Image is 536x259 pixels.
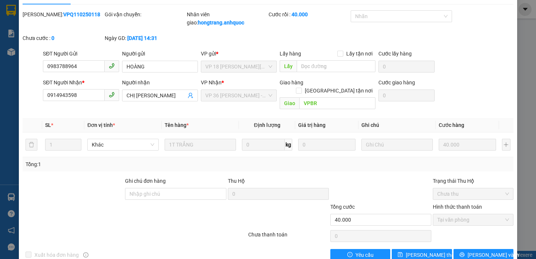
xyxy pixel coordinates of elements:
[247,231,330,243] div: Chưa thanh toán
[269,10,349,18] div: Cước rồi :
[43,50,119,58] div: SĐT Người Gửi
[125,188,226,200] input: Ghi chú đơn hàng
[280,97,299,109] span: Giao
[406,251,465,259] span: [PERSON_NAME] thay đổi
[122,78,198,87] div: Người nhận
[26,139,37,151] button: delete
[378,80,415,85] label: Cước giao hàng
[298,139,355,151] input: 0
[459,252,465,258] span: printer
[109,92,115,98] span: phone
[254,122,280,128] span: Định lượng
[355,251,374,259] span: Yêu cầu
[51,35,54,41] b: 0
[280,51,301,57] span: Lấy hàng
[31,251,82,259] span: Xuất hóa đơn hàng
[378,51,412,57] label: Cước lấy hàng
[378,61,435,73] input: Cước lấy hàng
[127,35,157,41] b: [DATE] 14:31
[45,122,51,128] span: SL
[361,139,433,151] input: Ghi Chú
[63,11,100,17] b: VPQ110250118
[188,92,193,98] span: user-add
[439,122,464,128] span: Cước hàng
[330,204,355,210] span: Tổng cước
[105,34,185,42] div: Ngày GD:
[433,204,482,210] label: Hình thức thanh toán
[302,87,375,95] span: [GEOGRAPHIC_DATA] tận nơi
[280,80,303,85] span: Giao hàng
[83,252,88,258] span: info-circle
[198,20,244,26] b: hongtrang.anhquoc
[291,11,308,17] b: 40.000
[23,10,103,18] div: [PERSON_NAME]:
[439,139,496,151] input: 0
[165,139,236,151] input: VD: Bàn, Ghế
[92,139,154,150] span: Khác
[43,78,119,87] div: SĐT Người Nhận
[347,252,353,258] span: exclamation-circle
[205,90,272,101] span: VP 36 Lê Thành Duy - Bà Rịa
[109,63,115,69] span: phone
[502,139,511,151] button: plus
[165,122,189,128] span: Tên hàng
[297,60,375,72] input: Dọc đường
[358,118,436,132] th: Ghi chú
[125,178,166,184] label: Ghi chú đơn hàng
[228,178,245,184] span: Thu Hộ
[280,60,297,72] span: Lấy
[26,160,208,168] div: Tổng: 1
[468,251,519,259] span: [PERSON_NAME] và In
[87,122,115,128] span: Đơn vị tính
[378,90,435,101] input: Cước giao hàng
[201,80,222,85] span: VP Nhận
[299,97,375,109] input: Dọc đường
[433,177,513,185] div: Trạng thái Thu Hộ
[437,188,509,199] span: Chưa thu
[23,34,103,42] div: Chưa cước :
[437,214,509,225] span: Tại văn phòng
[298,122,326,128] span: Giá trị hàng
[105,10,185,18] div: Gói vận chuyển:
[398,252,403,258] span: save
[122,50,198,58] div: Người gửi
[201,50,277,58] div: VP gửi
[343,50,375,58] span: Lấy tận nơi
[205,61,272,72] span: VP 18 Nguyễn Thái Bình - Quận 1
[187,10,267,27] div: Nhân viên giao:
[285,139,292,151] span: kg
